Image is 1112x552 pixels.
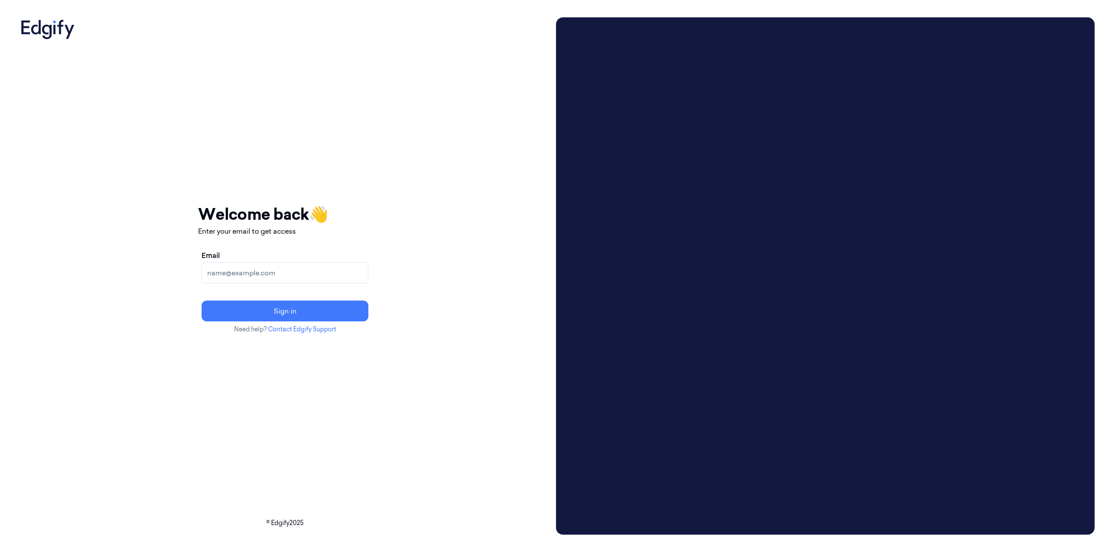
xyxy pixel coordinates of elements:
[198,226,372,236] p: Enter your email to get access
[198,325,372,334] p: Need help?
[198,202,372,226] h1: Welcome back 👋
[202,262,368,283] input: name@example.com
[268,325,336,333] a: Contact Edgify Support
[202,301,368,321] button: Sign in
[202,250,220,261] label: Email
[17,519,553,528] p: © Edgify 2025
